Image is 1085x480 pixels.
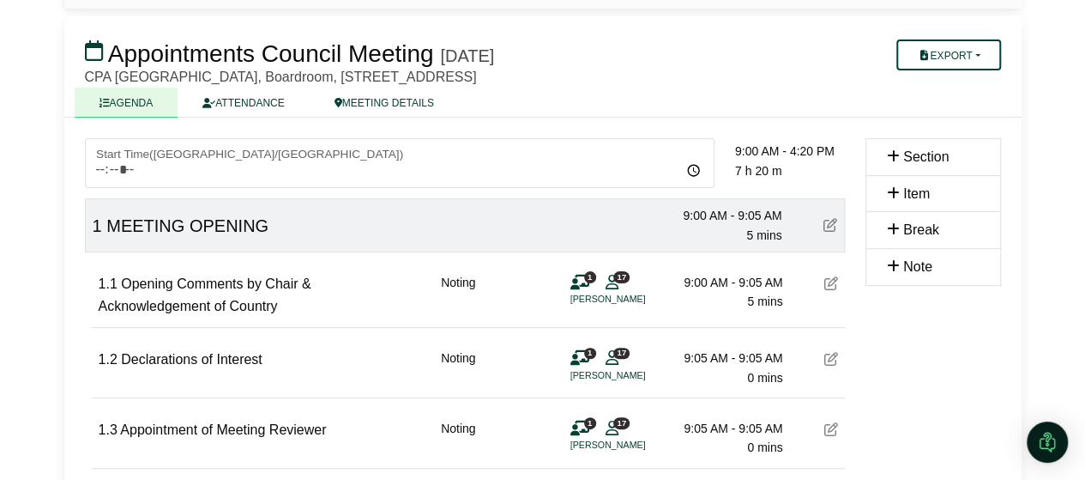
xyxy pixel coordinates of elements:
span: Opening Comments by Chair & Acknowledgement of Country [99,276,311,313]
li: [PERSON_NAME] [570,292,699,307]
span: 1 [584,271,596,283]
span: Item [903,186,930,201]
a: AGENDA [75,88,178,118]
li: [PERSON_NAME] [570,368,699,383]
span: 1.3 [99,422,118,437]
span: 17 [613,271,630,283]
span: MEETING OPENING [106,216,268,235]
span: 5 mins [747,295,782,308]
div: 9:05 AM - 9:05 AM [663,419,783,438]
span: 1 [584,348,596,359]
button: Export [896,39,1000,70]
a: ATTENDANCE [178,88,309,118]
span: 5 mins [746,228,781,242]
span: 1 [584,417,596,428]
span: CPA [GEOGRAPHIC_DATA], Boardroom, [STREET_ADDRESS] [85,70,477,84]
span: Break [903,222,939,237]
span: Appointment of Meeting Reviewer [120,422,326,437]
span: 17 [613,348,630,359]
li: [PERSON_NAME] [570,438,699,453]
span: 17 [613,417,630,428]
span: 0 mins [747,371,782,385]
span: Section [903,149,949,164]
div: 9:00 AM - 9:05 AM [663,273,783,292]
span: 1.1 [99,276,118,291]
span: Declarations of Interest [121,352,262,367]
span: 7 h 20 m [735,164,781,178]
span: Note [903,259,932,274]
div: Open Intercom Messenger [1027,422,1068,463]
div: Noting [441,419,475,458]
div: 9:05 AM - 9:05 AM [663,349,783,368]
div: Noting [441,349,475,387]
div: 9:00 AM - 9:05 AM [662,206,782,225]
span: 1.2 [99,352,118,367]
span: 1 [93,216,102,235]
div: [DATE] [440,46,494,66]
span: Appointments Council Meeting [108,40,434,67]
a: MEETING DETAILS [310,88,459,118]
div: Noting [441,273,475,317]
span: 0 mins [747,441,782,454]
div: 9:00 AM - 4:20 PM [735,142,855,161]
